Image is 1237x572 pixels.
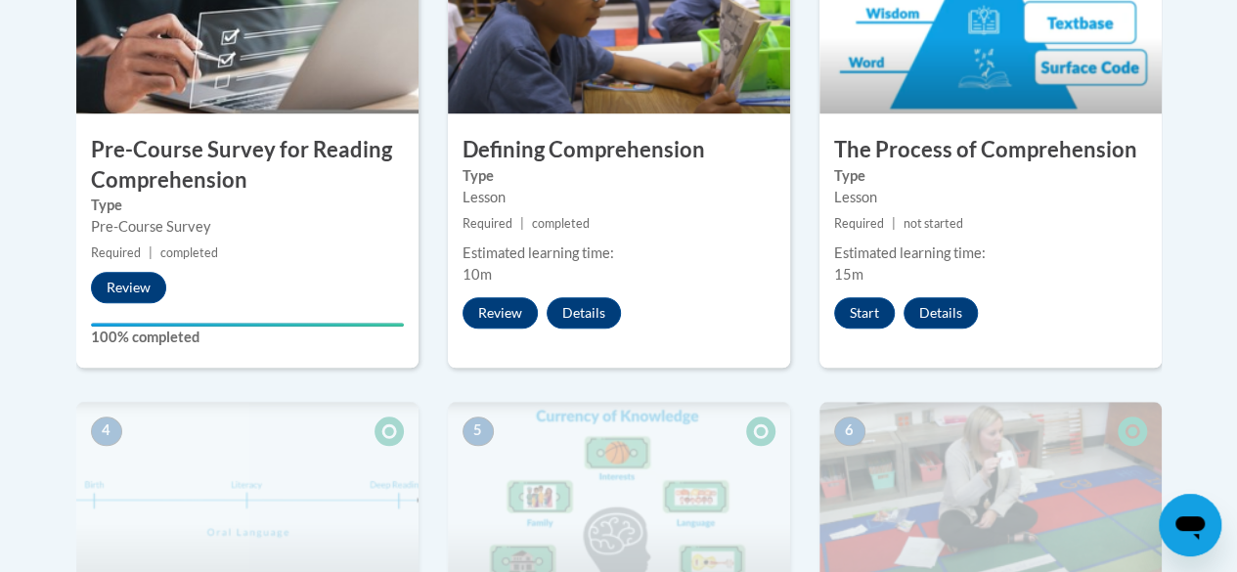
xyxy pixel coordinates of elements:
[834,266,863,283] span: 15m
[819,135,1162,165] h3: The Process of Comprehension
[1159,494,1221,556] iframe: Button to launch messaging window
[91,417,122,446] span: 4
[834,297,895,329] button: Start
[834,165,1147,187] label: Type
[834,187,1147,208] div: Lesson
[160,245,218,260] span: completed
[532,216,590,231] span: completed
[91,272,166,303] button: Review
[463,216,512,231] span: Required
[834,417,865,446] span: 6
[91,327,404,348] label: 100% completed
[463,165,775,187] label: Type
[520,216,524,231] span: |
[463,297,538,329] button: Review
[463,187,775,208] div: Lesson
[448,135,790,165] h3: Defining Comprehension
[463,242,775,264] div: Estimated learning time:
[149,245,153,260] span: |
[547,297,621,329] button: Details
[834,242,1147,264] div: Estimated learning time:
[892,216,896,231] span: |
[463,266,492,283] span: 10m
[91,216,404,238] div: Pre-Course Survey
[91,245,141,260] span: Required
[463,417,494,446] span: 5
[91,323,404,327] div: Your progress
[904,216,963,231] span: not started
[91,195,404,216] label: Type
[834,216,884,231] span: Required
[76,135,419,196] h3: Pre-Course Survey for Reading Comprehension
[904,297,978,329] button: Details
